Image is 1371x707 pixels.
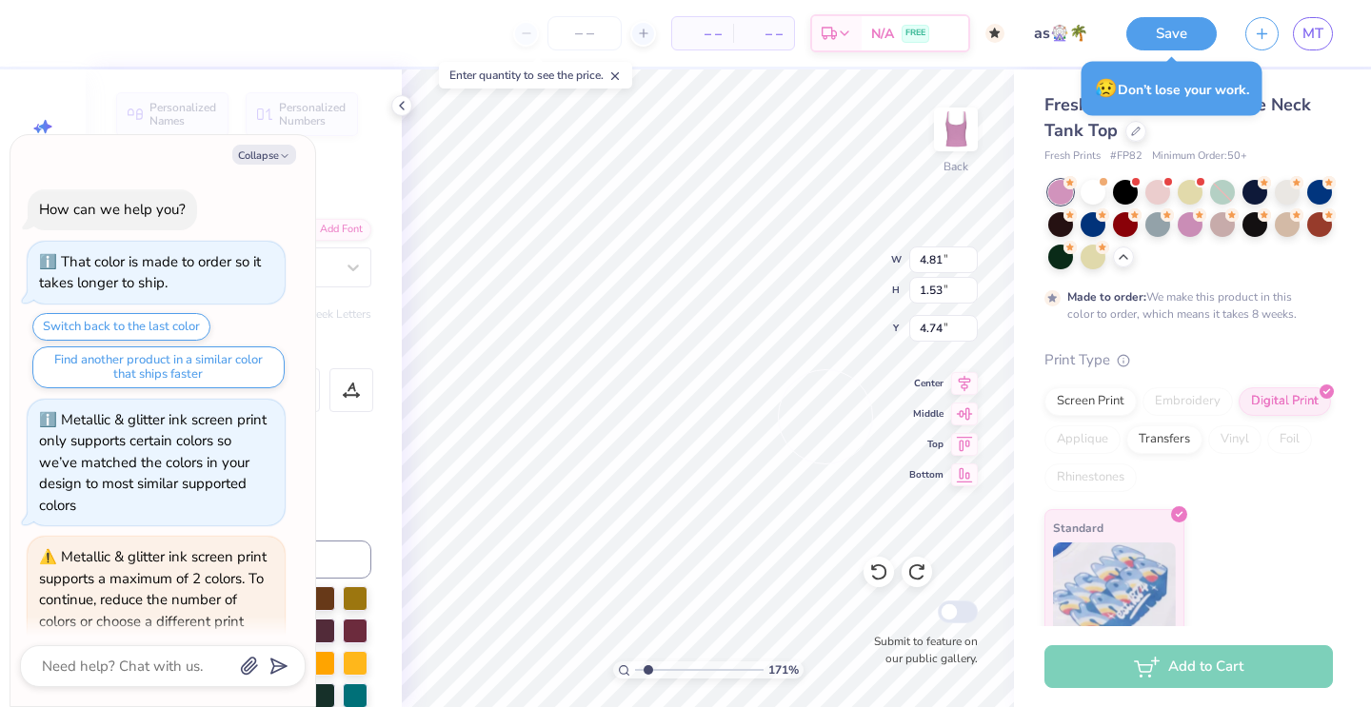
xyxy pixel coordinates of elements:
div: How can we help you? [39,200,186,219]
img: Standard [1053,542,1176,638]
div: Enter quantity to see the price. [439,62,632,88]
span: Top [909,438,944,451]
button: Collapse [232,145,296,165]
div: Foil [1267,425,1312,454]
span: – – [745,24,783,44]
span: Fresh Prints [1044,148,1101,165]
span: Bottom [909,468,944,481]
div: Metallic & glitter ink screen print only supports certain colors so we’ve matched the colors in y... [39,410,267,515]
div: Metallic & glitter ink screen print supports a maximum of 2 colors. To continue, reduce the numbe... [39,547,267,652]
span: Personalized Names [149,101,217,128]
strong: Made to order: [1067,289,1146,304]
button: Save [1126,17,1217,50]
div: We make this product in this color to order, which means it takes 8 weeks. [1067,288,1301,323]
span: MT [1302,23,1323,45]
span: Minimum Order: 50 + [1152,148,1247,165]
div: Back [944,158,968,175]
img: Back [937,110,975,148]
div: Embroidery [1142,387,1233,416]
span: Standard [1053,518,1103,538]
span: Personalized Numbers [279,101,347,128]
span: # FP82 [1110,148,1142,165]
span: Middle [909,407,944,421]
span: Fresh Prints Sydney Square Neck Tank Top [1044,93,1311,142]
div: Transfers [1126,425,1202,454]
div: Rhinestones [1044,463,1137,492]
div: Add Font [296,219,371,241]
label: Submit to feature on our public gallery. [864,633,978,667]
input: – – [547,16,622,50]
div: Applique [1044,425,1121,454]
div: Print Type [1044,349,1333,371]
span: 😥 [1095,76,1118,101]
div: Vinyl [1208,425,1262,454]
div: That color is made to order so it takes longer to ship. [39,252,261,293]
span: Center [909,377,944,390]
span: 171 % [768,661,799,678]
button: Find another product in a similar color that ships faster [32,346,285,388]
span: – – [684,24,722,44]
div: Screen Print [1044,387,1137,416]
button: Switch back to the last color [32,313,210,341]
span: FREE [905,27,925,40]
input: Untitled Design [1019,14,1112,52]
a: MT [1293,17,1333,50]
span: N/A [871,24,894,44]
div: Don’t lose your work. [1082,62,1262,116]
div: Digital Print [1239,387,1331,416]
